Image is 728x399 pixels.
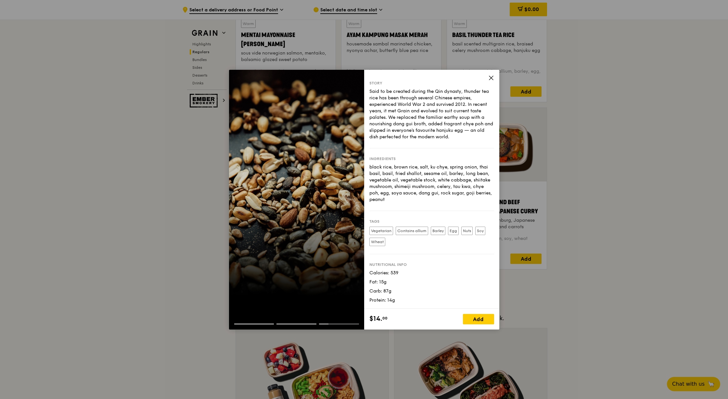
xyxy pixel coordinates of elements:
[369,270,494,276] div: Calories: 539
[369,279,494,285] div: Fat: 15g
[369,238,385,246] label: Wheat
[369,81,494,86] div: Story
[369,219,494,224] div: Tags
[475,227,485,235] label: Soy
[463,314,494,324] div: Add
[461,227,473,235] label: Nuts
[382,316,388,321] span: 00
[448,227,459,235] label: Egg
[369,156,494,161] div: Ingredients
[369,288,494,294] div: Carb: 87g
[369,314,382,324] span: $14.
[369,164,494,203] div: black rice, brown rice, salt, ku chye, spring onion, thai basil, basil, fried shallot, sesame oil...
[396,227,428,235] label: Contains allium
[369,88,494,140] div: Said to be created during the Qin dynasty, thunder tea rice has been through several Chinese empi...
[431,227,445,235] label: Barley
[369,227,393,235] label: Vegetarian
[369,262,494,267] div: Nutritional info
[369,297,494,304] div: Protein: 14g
